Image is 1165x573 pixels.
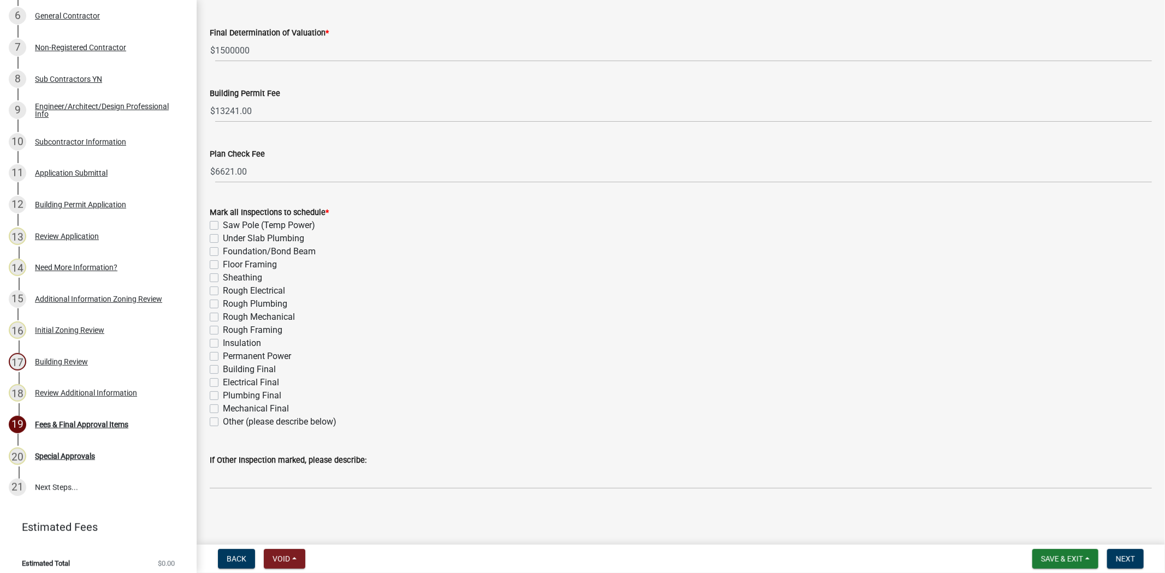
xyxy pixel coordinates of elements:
div: Building Review [35,358,88,366]
div: 16 [9,321,26,339]
span: Save & Exit [1041,554,1083,563]
div: 10 [9,133,26,151]
button: Save & Exit [1032,549,1098,569]
div: Application Submittal [35,169,108,177]
label: Permanent Power [223,350,291,363]
div: 12 [9,196,26,213]
label: Saw Pole (Temp Power) [223,219,315,232]
div: 15 [9,290,26,308]
span: Estimated Total [22,560,70,567]
div: General Contractor [35,12,100,20]
span: Void [273,554,290,563]
div: Fees & Final Approval Items [35,421,128,428]
div: 14 [9,259,26,276]
div: 6 [9,7,26,25]
div: Sub Contractors YN [35,75,102,83]
div: Subcontractor Information [35,138,126,146]
label: Mechanical Final [223,402,289,415]
div: 19 [9,416,26,433]
button: Back [218,549,255,569]
label: Plan Check Fee [210,151,265,158]
span: $ [210,39,216,62]
div: 18 [9,384,26,402]
div: 8 [9,70,26,88]
div: Engineer/Architect/Design Professional Info [35,103,179,118]
label: Plumbing Final [223,389,281,402]
label: Other (please describe below) [223,415,336,428]
label: Foundation/Bond Beam [223,245,316,258]
div: Additional Information Zoning Review [35,295,162,303]
span: $ [210,160,216,183]
label: Insulation [223,337,261,350]
div: 9 [9,102,26,119]
div: Non-Registered Contractor [35,44,126,51]
label: Rough Plumbing [223,297,287,311]
div: 21 [9,479,26,496]
a: Estimated Fees [9,516,179,538]
button: Next [1107,549,1144,569]
span: Back [227,554,246,563]
div: Need More Information? [35,264,117,271]
label: Rough Framing [223,324,282,337]
div: 11 [9,164,26,182]
div: Review Application [35,232,99,240]
div: Review Additional Information [35,389,137,397]
label: Sheathing [223,271,262,284]
label: Final Determination of Valuation [210,29,329,37]
div: 7 [9,39,26,56]
label: Rough Mechanical [223,311,295,324]
span: $0.00 [158,560,175,567]
div: Initial Zoning Review [35,326,104,334]
div: 17 [9,353,26,371]
div: Building Permit Application [35,201,126,208]
label: Electrical Final [223,376,279,389]
label: Building Final [223,363,276,376]
span: $ [210,100,216,122]
span: Next [1116,554,1135,563]
label: Mark all Inspections to schedule [210,209,329,217]
div: 20 [9,447,26,465]
label: Under Slab Plumbing [223,232,304,245]
label: Building Permit Fee [210,90,280,98]
label: If Other Inspection marked, please describe: [210,457,366,464]
div: 13 [9,228,26,245]
button: Void [264,549,305,569]
div: Special Approvals [35,452,95,460]
label: Floor Framing [223,258,277,271]
label: Rough Electrical [223,284,285,297]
